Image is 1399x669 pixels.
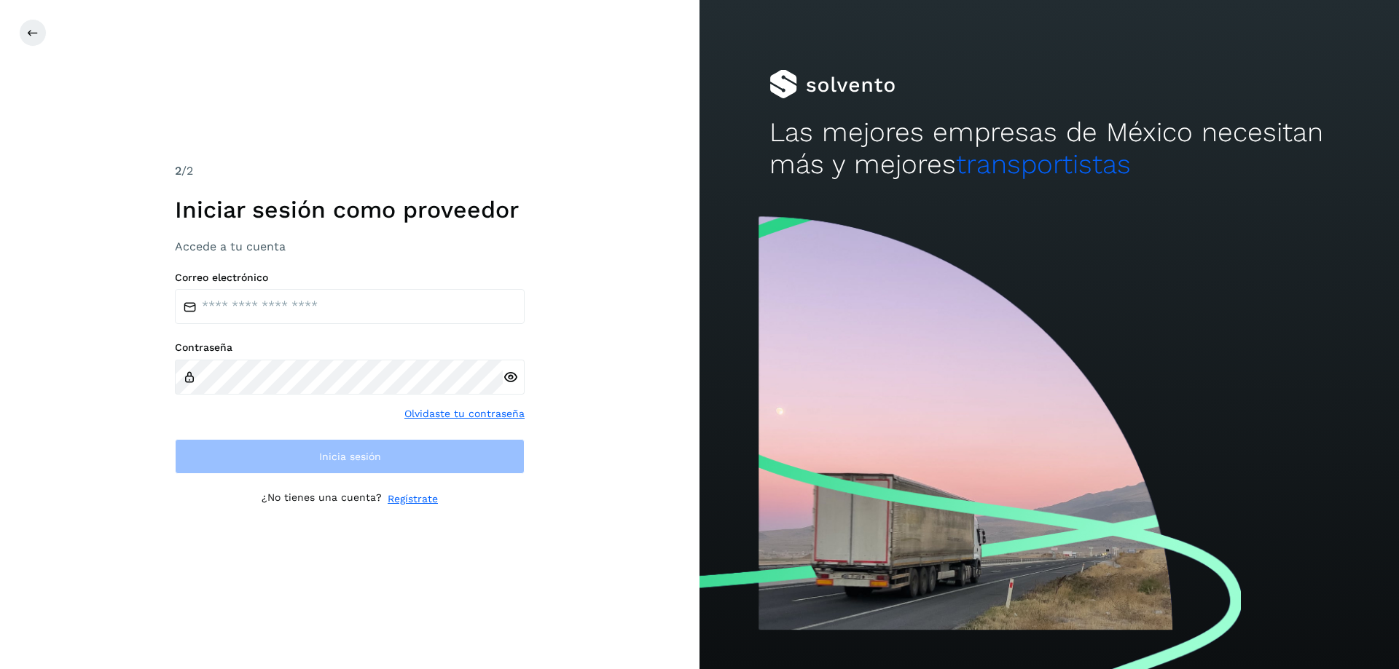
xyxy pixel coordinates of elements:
[388,491,438,507] a: Regístrate
[175,439,525,474] button: Inicia sesión
[404,406,525,421] a: Olvidaste tu contraseña
[319,451,381,462] span: Inicia sesión
[175,162,525,180] div: /2
[175,196,525,223] h1: Iniciar sesión como proveedor
[175,341,525,354] label: Contraseña
[175,164,181,178] span: 2
[175,240,525,253] h3: Accede a tu cuenta
[175,272,525,284] label: Correo electrónico
[769,116,1329,181] h2: Las mejores empresas de México necesitan más y mejores
[262,491,382,507] p: ¿No tienes una cuenta?
[956,149,1131,180] span: transportistas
